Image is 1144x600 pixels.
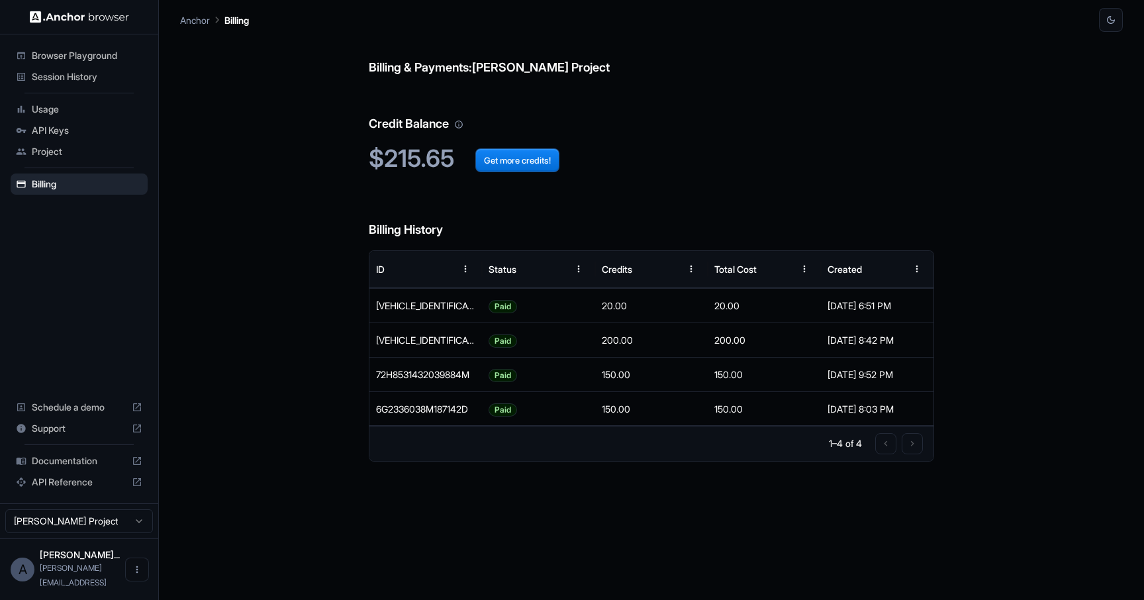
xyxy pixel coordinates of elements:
div: Total Cost [714,264,757,275]
span: Andrew Christianson [40,549,120,560]
div: 5JD94998N26627435 [369,288,482,323]
span: Billing [32,177,142,191]
div: 200.00 [708,323,820,357]
span: Schedule a demo [32,401,126,414]
div: Schedule a demo [11,397,148,418]
div: Status [489,264,516,275]
div: API Reference [11,472,148,493]
div: Documentation [11,450,148,472]
div: Billing [11,174,148,195]
div: Credits [602,264,632,275]
button: Open menu [125,558,149,581]
div: A [11,558,34,581]
div: ID [376,264,385,275]
h2: $215.65 [369,144,934,173]
h6: Billing History [369,194,934,240]
p: Billing [224,13,249,27]
div: Support [11,418,148,439]
div: Project [11,141,148,162]
div: 20.00 [595,288,708,323]
button: Sort [430,257,453,281]
span: Support [32,422,126,435]
div: [DATE] 8:03 PM [828,392,927,426]
h6: Billing & Payments: [PERSON_NAME] Project [369,32,934,77]
span: Paid [489,393,516,426]
span: API Keys [32,124,142,137]
div: 200.00 [595,323,708,357]
span: Session History [32,70,142,83]
img: Anchor Logo [30,11,129,23]
span: API Reference [32,475,126,489]
span: Paid [489,324,516,358]
span: Paid [489,289,516,323]
svg: Your credit balance will be consumed as you use the API. Visit the usage page to view a breakdown... [454,120,463,129]
button: Menu [905,257,929,281]
span: Usage [32,103,142,116]
div: 150.00 [595,357,708,391]
span: Browser Playground [32,49,142,62]
span: Paid [489,358,516,392]
div: 20.00 [708,288,820,323]
div: Session History [11,66,148,87]
button: Get more credits! [475,148,559,172]
button: Menu [453,257,477,281]
div: API Keys [11,120,148,141]
button: Sort [655,257,679,281]
div: 6G2336038M187142D [369,391,482,426]
p: 1–4 of 4 [829,437,862,450]
button: Menu [567,257,591,281]
p: Anchor [180,13,210,27]
div: Browser Playground [11,45,148,66]
div: Created [828,264,862,275]
div: [DATE] 6:51 PM [828,289,927,323]
div: 72H8531432039884M [369,357,482,391]
span: andrew@gobii.ai [40,563,107,587]
div: 150.00 [708,391,820,426]
div: [DATE] 9:52 PM [828,358,927,391]
span: Project [32,145,142,158]
nav: breadcrumb [180,13,249,27]
button: Menu [679,257,703,281]
button: Menu [792,257,816,281]
button: Sort [543,257,567,281]
span: Documentation [32,454,126,468]
div: 0YX46289CG2962947 [369,323,482,357]
h6: Credit Balance [369,88,934,134]
div: 150.00 [595,391,708,426]
div: [DATE] 8:42 PM [828,323,927,357]
div: 150.00 [708,357,820,391]
button: Sort [881,257,905,281]
button: Sort [769,257,792,281]
div: Usage [11,99,148,120]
